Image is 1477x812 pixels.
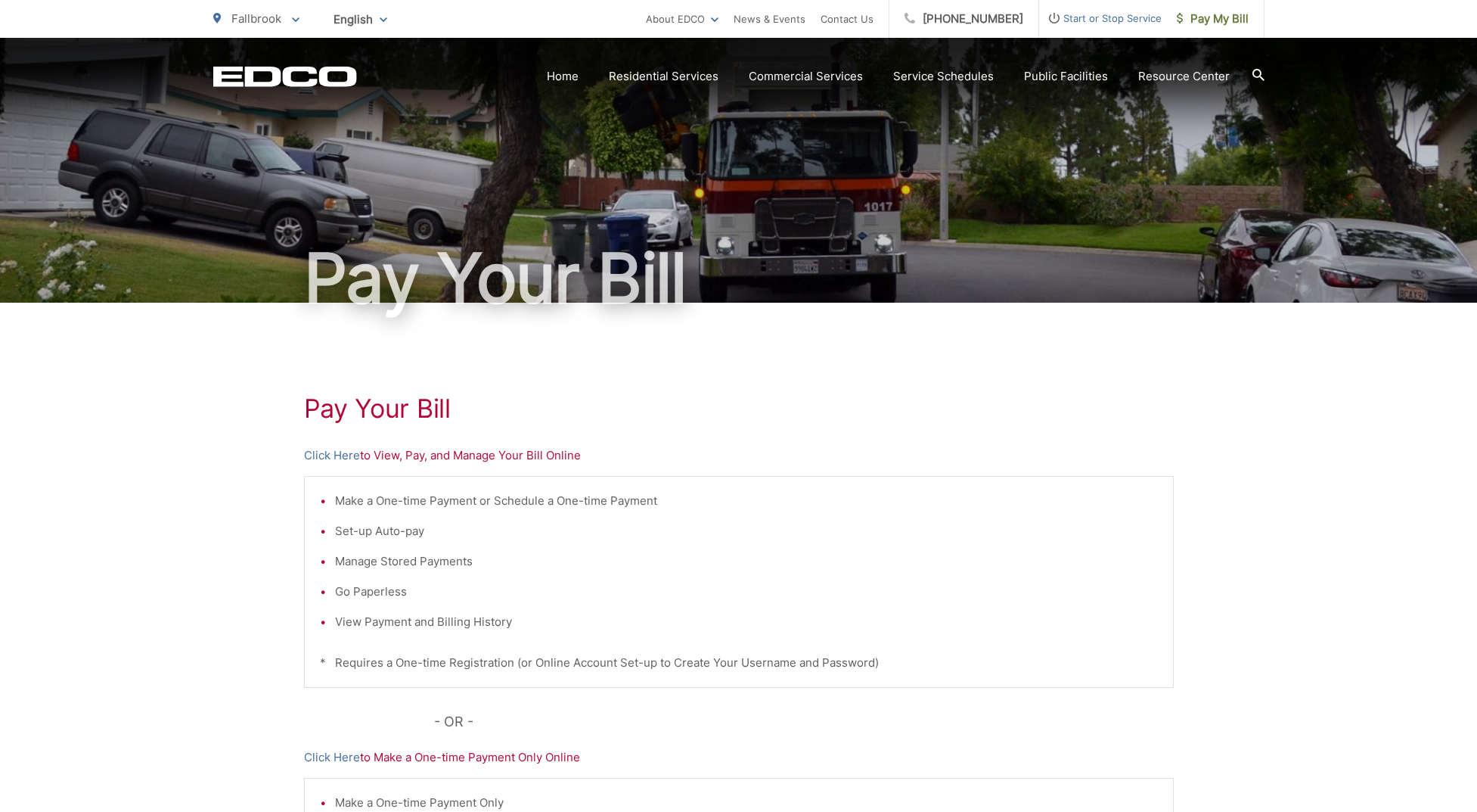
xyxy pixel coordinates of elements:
a: Contact Us [821,10,873,28]
li: Make a One-time Payment Only [335,794,1158,812]
a: Resource Center [1138,67,1230,86]
a: Service Schedules [893,67,994,86]
p: * Requires a One-time Registration (or Online Account Set-up to Create Your Username and Password) [320,654,1158,672]
a: Home [547,67,579,86]
p: - OR - [434,711,1174,733]
p: to Make a One-time Payment Only Online [304,748,1174,767]
li: Manage Stored Payments [335,552,1158,571]
a: Click Here [304,748,360,767]
p: to View, Pay, and Manage Your Bill Online [304,446,1174,465]
a: Click Here [304,446,360,465]
a: News & Events [734,10,805,28]
a: About EDCO [646,10,718,28]
span: Pay My Bill [1177,10,1249,28]
li: Go Paperless [335,583,1158,601]
a: Public Facilities [1024,67,1108,86]
li: View Payment and Billing History [335,613,1158,631]
h1: Pay Your Bill [213,241,1264,316]
span: English [322,6,399,33]
a: Commercial Services [749,67,863,86]
span: Fallbrook [231,11,281,26]
li: Make a One-time Payment or Schedule a One-time Payment [335,492,1158,510]
a: EDCD logo. Return to the homepage. [213,66,357,87]
a: Residential Services [609,67,718,86]
h1: Pay Your Bill [304,394,1174,424]
li: Set-up Auto-pay [335,522,1158,540]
